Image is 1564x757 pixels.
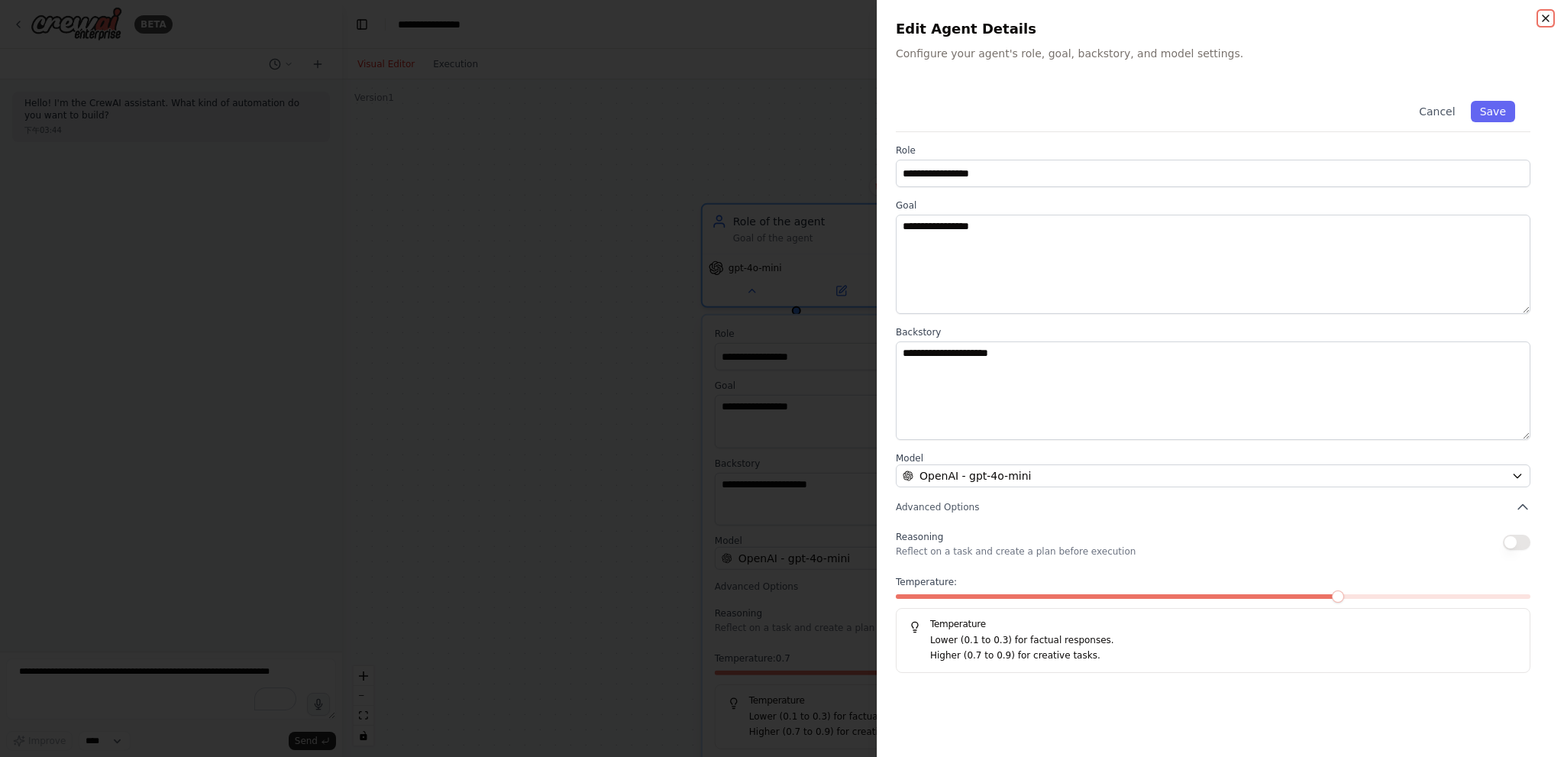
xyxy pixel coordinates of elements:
h5: Temperature [909,618,1517,630]
p: Configure your agent's role, goal, backstory, and model settings. [896,46,1546,61]
button: Cancel [1410,101,1464,122]
span: OpenAI - gpt-4o-mini [919,468,1031,484]
p: Higher (0.7 to 0.9) for creative tasks. [930,649,1517,664]
label: Backstory [896,326,1530,338]
label: Role [896,144,1530,157]
label: Model [896,452,1530,464]
p: Lower (0.1 to 0.3) for factual responses. [930,633,1517,649]
button: Save [1471,101,1515,122]
span: Reasoning [896,532,943,542]
h2: Edit Agent Details [896,18,1546,40]
button: Advanced Options [896,500,1530,515]
label: Goal [896,199,1530,212]
span: Temperature: [896,576,957,588]
button: OpenAI - gpt-4o-mini [896,464,1530,487]
span: Advanced Options [896,501,979,513]
p: Reflect on a task and create a plan before execution [896,545,1136,558]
